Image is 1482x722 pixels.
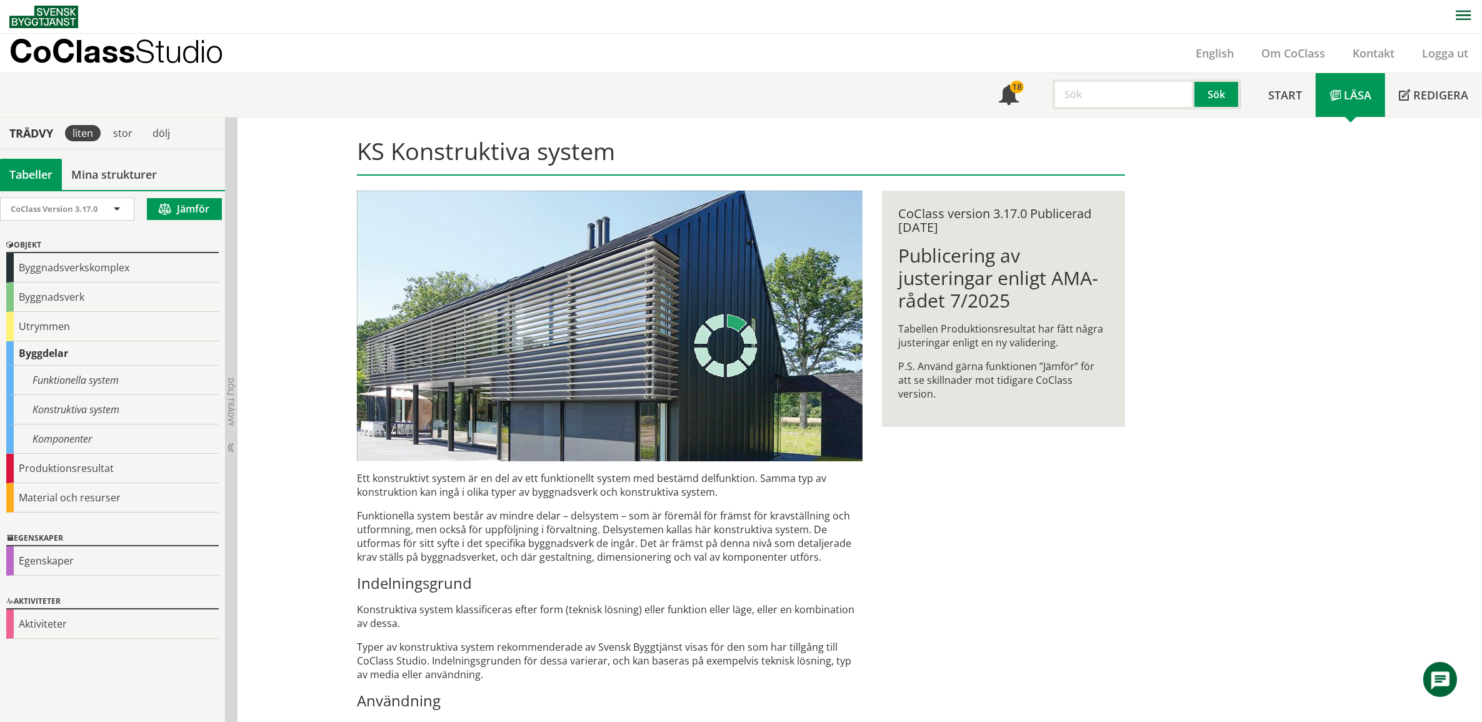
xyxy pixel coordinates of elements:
[357,509,863,564] p: Funktionella system består av mindre delar – delsystem – som är föremål för främst för krav­ställ...
[898,244,1109,312] h1: Publicering av justeringar enligt AMA-rådet 7/2025
[357,471,863,499] p: Ett konstruktivt system är en del av ett funktionellt system med bestämd delfunktion. Samma typ a...
[357,574,863,593] h3: Indelningsgrund
[6,424,219,454] div: Komponenter
[6,454,219,483] div: Produktionsresultat
[6,341,219,366] div: Byggdelar
[999,86,1019,106] span: Notifikationer
[1385,73,1482,117] a: Redigera
[1182,46,1248,61] a: English
[1268,88,1302,103] span: Start
[135,33,223,69] span: Studio
[62,159,166,190] a: Mina strukturer
[985,73,1033,117] a: 18
[11,203,98,214] span: CoClass Version 3.17.0
[106,125,140,141] div: stor
[1408,46,1482,61] a: Logga ut
[145,125,178,141] div: dölj
[357,691,863,710] h3: Användning
[1053,79,1194,109] input: Sök
[6,253,219,283] div: Byggnadsverkskomplex
[1344,88,1371,103] span: Läsa
[357,603,863,630] p: Konstruktiva system klassificeras efter form (teknisk lösning) eller funktion eller läge, eller e...
[6,283,219,312] div: Byggnadsverk
[3,126,60,140] div: Trädvy
[6,546,219,576] div: Egenskaper
[6,366,219,395] div: Funktionella system
[357,640,863,681] p: Typer av konstruktiva system rekommenderade av Svensk Byggtjänst visas för den som har tillgång t...
[226,378,236,426] span: Dölj trädvy
[1316,73,1385,117] a: Läsa
[1010,81,1024,93] div: 18
[357,191,863,461] img: structural-solar-shading.jpg
[1254,73,1316,117] a: Start
[1413,88,1468,103] span: Redigera
[694,314,757,377] img: Laddar
[9,6,78,28] img: Svensk Byggtjänst
[6,483,219,513] div: Material och resurser
[1248,46,1339,61] a: Om CoClass
[898,207,1109,234] div: CoClass version 3.17.0 Publicerad [DATE]
[357,137,1125,176] h1: KS Konstruktiva system
[6,531,219,546] div: Egenskaper
[9,44,223,58] p: CoClass
[9,34,250,73] a: CoClassStudio
[898,322,1109,349] p: Tabellen Produktionsresultat har fått några justeringar enligt en ny validering.
[6,609,219,639] div: Aktiviteter
[6,238,219,253] div: Objekt
[1339,46,1408,61] a: Kontakt
[6,312,219,341] div: Utrymmen
[147,198,222,220] button: Jämför
[65,125,101,141] div: liten
[6,395,219,424] div: Konstruktiva system
[6,594,219,609] div: Aktiviteter
[898,359,1109,401] p: P.S. Använd gärna funktionen ”Jämför” för att se skillnader mot tidigare CoClass version.
[1194,79,1241,109] button: Sök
